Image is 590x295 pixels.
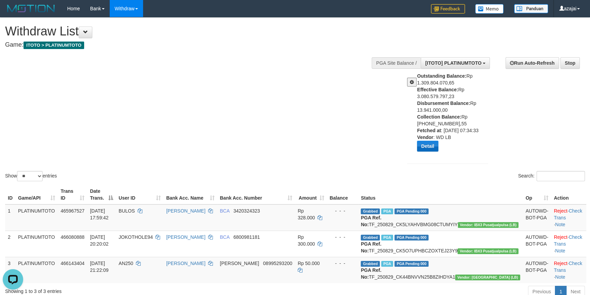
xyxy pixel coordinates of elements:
[15,204,58,231] td: PLATINUMTOTO
[15,257,58,283] td: PLATINUMTOTO
[555,248,565,253] a: Note
[551,231,586,257] td: · ·
[330,234,356,240] div: - - -
[220,261,259,266] span: [PERSON_NAME]
[518,171,585,181] label: Search:
[457,248,518,254] span: Vendor URL: https://dashboard.q2checkout.com/secure
[5,204,15,231] td: 1
[87,185,116,204] th: Date Trans.: activate to sort column descending
[61,261,84,266] span: 466143404
[5,25,387,38] h1: Withdraw List
[381,261,393,267] span: Marked by azaksrplatinum
[425,60,481,66] span: [ITOTO] PLATINUMTOTO
[119,261,133,266] span: AN250
[5,285,241,295] div: Showing 1 to 3 of 3 entries
[523,204,551,231] td: AUTOWD-BOT-PGA
[551,185,586,204] th: Action
[455,275,520,280] span: Vendor URL: https://dashboard.q2checkout.com/secure
[90,261,109,273] span: [DATE] 21:22:09
[119,234,153,240] span: JOKOTHOLE94
[5,42,387,48] h4: Game:
[61,234,84,240] span: 466080888
[361,267,381,280] b: PGA Ref. No:
[358,204,523,231] td: TF_250829_CK5LYAHVBMG08CTUMYIY
[523,185,551,204] th: Op: activate to sort column ascending
[5,185,15,204] th: ID
[554,234,568,240] a: Reject
[358,231,523,257] td: TF_250829_CK5O7UPHBCZOXTEJ23Y9
[233,234,260,240] span: Copy 6800981181 to clipboard
[417,73,466,79] b: Outstanding Balance:
[523,257,551,283] td: AUTOWD-BOT-PGA
[358,257,523,283] td: TF_250829_CK44BNVVN25B8ZIHDYA1
[458,222,519,228] span: Vendor URL: https://dashboard.q2checkout.com/secure
[475,4,504,14] img: Button%20Memo.svg
[555,222,565,227] a: Note
[361,261,380,267] span: Grabbed
[417,114,461,120] b: Collection Balance:
[330,260,356,267] div: - - -
[298,261,320,266] span: Rp 50.000
[381,235,393,240] span: Marked by azaksrplatinum
[298,234,315,247] span: Rp 300.000
[5,231,15,257] td: 2
[220,208,229,214] span: BCA
[560,57,580,69] a: Stop
[3,3,23,23] button: Open LiveChat chat widget
[554,208,568,214] a: Reject
[381,208,393,214] span: Marked by azaksrplatinum
[554,234,582,247] a: Check Trans
[17,171,43,181] select: Showentries
[361,208,380,214] span: Grabbed
[233,208,260,214] span: Copy 3420324323 to clipboard
[90,234,109,247] span: [DATE] 20:20:02
[417,100,470,106] b: Disbursement Balance:
[58,185,87,204] th: Trans ID: activate to sort column ascending
[417,128,441,133] b: Fetched at
[421,57,490,69] button: [ITOTO] PLATINUMTOTO
[5,171,57,181] label: Show entries
[298,208,315,220] span: Rp 328.000
[327,185,358,204] th: Balance
[119,208,135,214] span: BULOS
[166,261,205,266] a: [PERSON_NAME]
[24,42,84,49] span: ITOTO > PLATINUMTOTO
[514,4,548,13] img: panduan.png
[166,234,205,240] a: [PERSON_NAME]
[5,3,57,14] img: MOTION_logo.png
[358,185,523,204] th: Status
[372,57,421,69] div: PGA Site Balance /
[15,185,58,204] th: Game/API: activate to sort column ascending
[554,261,582,273] a: Check Trans
[551,257,586,283] td: · ·
[554,208,582,220] a: Check Trans
[116,185,164,204] th: User ID: activate to sort column ascending
[417,135,433,140] b: Vendor
[295,185,327,204] th: Amount: activate to sort column ascending
[217,185,295,204] th: Bank Acc. Number: activate to sort column ascending
[5,257,15,283] td: 3
[551,204,586,231] td: · ·
[523,231,551,257] td: AUTOWD-BOT-PGA
[166,208,205,214] a: [PERSON_NAME]
[330,207,356,214] div: - - -
[361,215,381,227] b: PGA Ref. No:
[164,185,217,204] th: Bank Acc. Name: activate to sort column ascending
[417,73,493,157] div: Rp 1.309.804.070,65 Rp 3.080.579.797,23 Rp 13.941.000,00 Rp [PHONE_NUMBER],55 : [DATE] 07:34:33 :...
[506,57,559,69] a: Run Auto-Refresh
[555,274,565,280] a: Note
[554,261,568,266] a: Reject
[90,208,109,220] span: [DATE] 17:59:42
[394,235,429,240] span: PGA Pending
[361,235,380,240] span: Grabbed
[417,87,458,92] b: Effective Balance:
[220,234,229,240] span: BCA
[417,141,438,152] button: Detail
[537,171,585,181] input: Search:
[263,261,292,266] span: Copy 08995293200 to clipboard
[431,4,465,14] img: Feedback.jpg
[15,231,58,257] td: PLATINUMTOTO
[394,208,429,214] span: PGA Pending
[394,261,429,267] span: PGA Pending
[361,241,381,253] b: PGA Ref. No:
